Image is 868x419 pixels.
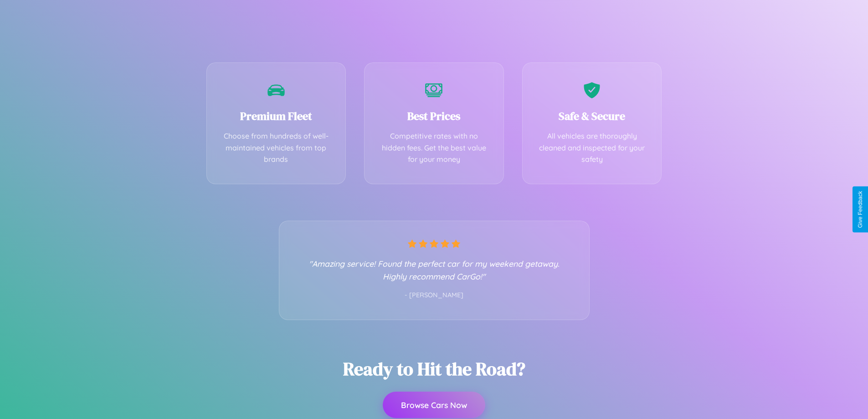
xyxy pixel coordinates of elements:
h3: Safe & Secure [536,109,648,124]
h3: Best Prices [378,109,490,124]
div: Give Feedback [857,191,863,228]
p: All vehicles are thoroughly cleaned and inspected for your safety [536,130,648,166]
p: Competitive rates with no hidden fees. Get the best value for your money [378,130,490,166]
p: - [PERSON_NAME] [298,290,571,301]
h2: Ready to Hit the Road? [343,357,525,381]
p: "Amazing service! Found the perfect car for my weekend getaway. Highly recommend CarGo!" [298,257,571,283]
p: Choose from hundreds of well-maintained vehicles from top brands [221,130,332,166]
h3: Premium Fleet [221,109,332,124]
button: Browse Cars Now [383,392,485,418]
